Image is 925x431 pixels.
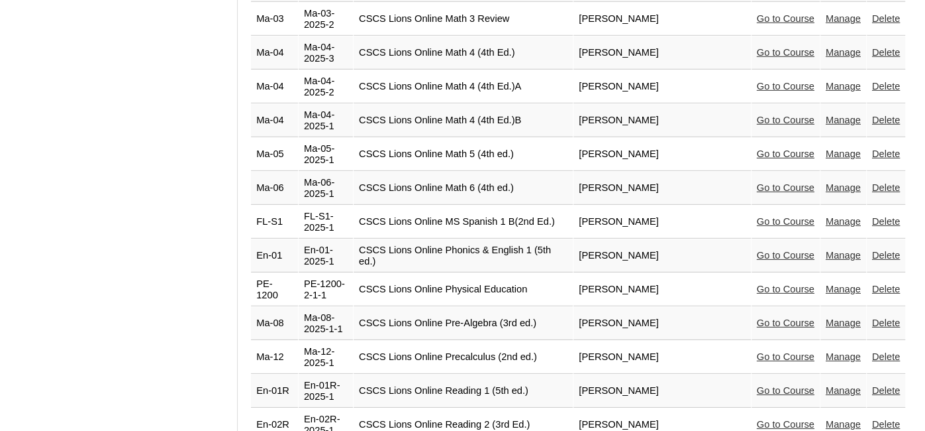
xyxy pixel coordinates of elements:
a: Go to Course [757,149,814,159]
a: Delete [872,47,900,58]
a: Delete [872,284,900,294]
td: [PERSON_NAME] [573,3,750,36]
a: Manage [826,13,861,24]
a: Go to Course [757,13,814,24]
a: Delete [872,13,900,24]
a: Manage [826,284,861,294]
td: CSCS Lions Online Pre-Algebra (3rd ed.) [354,307,573,340]
td: CSCS Lions Online Math 5 (4th ed.) [354,138,573,171]
td: En-01-2025-1 [299,239,353,273]
td: Ma-12-2025-1 [299,341,353,374]
a: Go to Course [757,81,814,92]
td: [PERSON_NAME] [573,307,750,340]
td: Ma-05 [251,138,298,171]
a: Manage [826,182,861,193]
td: CSCS Lions Online Physical Education [354,273,573,306]
td: CSCS Lions Online Math 4 (4th Ed.) [354,36,573,70]
td: Ma-05-2025-1 [299,138,353,171]
a: Go to Course [757,284,814,294]
td: CSCS Lions Online MS Spanish 1 B(2nd Ed.) [354,206,573,239]
a: Go to Course [757,47,814,58]
a: Go to Course [757,318,814,328]
a: Manage [826,318,861,328]
td: Ma-04 [251,70,298,103]
td: Ma-04 [251,36,298,70]
a: Manage [826,47,861,58]
a: Manage [826,115,861,125]
a: Go to Course [757,115,814,125]
td: [PERSON_NAME] [573,70,750,103]
a: Go to Course [757,182,814,193]
td: [PERSON_NAME] [573,239,750,273]
td: CSCS Lions Online Math 6 (4th ed.) [354,172,573,205]
td: [PERSON_NAME] [573,172,750,205]
a: Delete [872,149,900,159]
td: PE-1200-2-1-1 [299,273,353,306]
a: Manage [826,419,861,430]
td: FL-S1-2025-1 [299,206,353,239]
td: PE-1200 [251,273,298,306]
a: Delete [872,250,900,261]
td: CSCS Lions Online Precalculus (2nd ed.) [354,341,573,374]
a: Manage [826,250,861,261]
td: [PERSON_NAME] [573,375,750,408]
a: Delete [872,81,900,92]
a: Delete [872,182,900,193]
a: Go to Course [757,351,814,362]
a: Manage [826,81,861,92]
a: Go to Course [757,250,814,261]
td: [PERSON_NAME] [573,206,750,239]
a: Go to Course [757,385,814,396]
a: Manage [826,351,861,362]
td: [PERSON_NAME] [573,104,750,137]
td: Ma-12 [251,341,298,374]
td: CSCS Lions Online Reading 1 (5th ed.) [354,375,573,408]
td: [PERSON_NAME] [573,341,750,374]
a: Delete [872,216,900,227]
td: Ma-04-2025-2 [299,70,353,103]
td: CSCS Lions Online Phonics & English 1 (5th ed.) [354,239,573,273]
td: Ma-08 [251,307,298,340]
td: Ma-03 [251,3,298,36]
td: En-01R-2025-1 [299,375,353,408]
td: En-01 [251,239,298,273]
a: Delete [872,419,900,430]
td: CSCS Lions Online Math 3 Review [354,3,573,36]
a: Delete [872,318,900,328]
td: En-01R [251,375,298,408]
td: CSCS Lions Online Math 4 (4th Ed.)B [354,104,573,137]
td: [PERSON_NAME] [573,138,750,171]
a: Go to Course [757,216,814,227]
td: Ma-08-2025-1-1 [299,307,353,340]
a: Delete [872,351,900,362]
a: Go to Course [757,419,814,430]
a: Manage [826,385,861,396]
td: Ma-03-2025-2 [299,3,353,36]
td: Ma-04 [251,104,298,137]
td: [PERSON_NAME] [573,273,750,306]
td: FL-S1 [251,206,298,239]
td: Ma-04-2025-1 [299,104,353,137]
a: Delete [872,115,900,125]
td: [PERSON_NAME] [573,36,750,70]
td: Ma-06 [251,172,298,205]
a: Manage [826,216,861,227]
a: Manage [826,149,861,159]
td: CSCS Lions Online Math 4 (4th Ed.)A [354,70,573,103]
a: Delete [872,385,900,396]
td: Ma-04-2025-3 [299,36,353,70]
td: Ma-06-2025-1 [299,172,353,205]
